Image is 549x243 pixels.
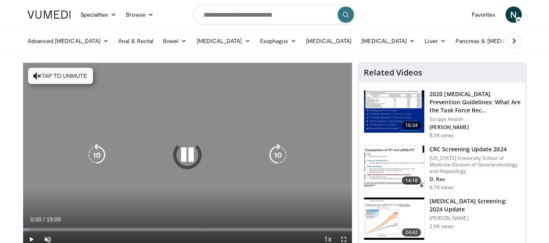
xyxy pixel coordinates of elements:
[46,216,61,223] span: 19:09
[430,223,454,230] p: 2.9K views
[28,68,93,84] button: Tap to unmute
[402,228,421,237] span: 24:42
[356,33,420,49] a: [MEDICAL_DATA]
[23,228,352,231] div: Progress Bar
[430,184,454,191] p: 6.7K views
[430,176,521,183] p: D. Rex
[430,132,454,139] p: 8.5K views
[506,6,522,23] a: N
[364,197,521,240] a: 24:42 [MEDICAL_DATA] Screening: 2024 Update [PERSON_NAME] 2.9K views
[43,216,45,223] span: /
[23,33,114,49] a: Advanced [MEDICAL_DATA]
[420,33,450,49] a: Liver
[364,68,422,77] h4: Related Videos
[430,197,521,213] h3: [MEDICAL_DATA] Screening: 2024 Update
[451,33,546,49] a: Pancreas & [MEDICAL_DATA]
[364,198,424,240] img: ac114b1b-ca58-43de-a309-898d644626b7.150x105_q85_crop-smart_upscale.jpg
[364,146,424,188] img: 91500494-a7c6-4302-a3df-6280f031e251.150x105_q85_crop-smart_upscale.jpg
[193,5,356,24] input: Search topics, interventions
[430,155,521,174] p: [US_STATE] University School of Medicine Division of Gastroenterology and Hepatology
[430,145,521,153] h3: CRC Screening Update 2024
[402,176,421,185] span: 14:18
[430,124,521,131] p: [PERSON_NAME]
[30,216,41,223] span: 0:00
[402,121,421,129] span: 16:34
[430,215,521,221] p: [PERSON_NAME]
[255,33,302,49] a: Esophagus
[364,145,521,191] a: 14:18 CRC Screening Update 2024 [US_STATE] University School of Medicine Division of Gastroentero...
[192,33,255,49] a: [MEDICAL_DATA]
[158,33,191,49] a: Bowel
[121,6,158,23] a: Browse
[364,90,424,133] img: 1ac37fbe-7b52-4c81-8c6c-a0dd688d0102.150x105_q85_crop-smart_upscale.jpg
[76,6,122,23] a: Specialties
[430,90,521,114] h3: 2020 [MEDICAL_DATA] Prevention Guidelines: What Are the Task Force Rec…
[430,116,521,123] p: Scripps Health
[28,11,71,19] img: VuMedi Logo
[364,90,521,139] a: 16:34 2020 [MEDICAL_DATA] Prevention Guidelines: What Are the Task Force Rec… Scripps Health [PER...
[113,33,158,49] a: Anal & Rectal
[301,33,356,49] a: [MEDICAL_DATA]
[467,6,501,23] a: Favorites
